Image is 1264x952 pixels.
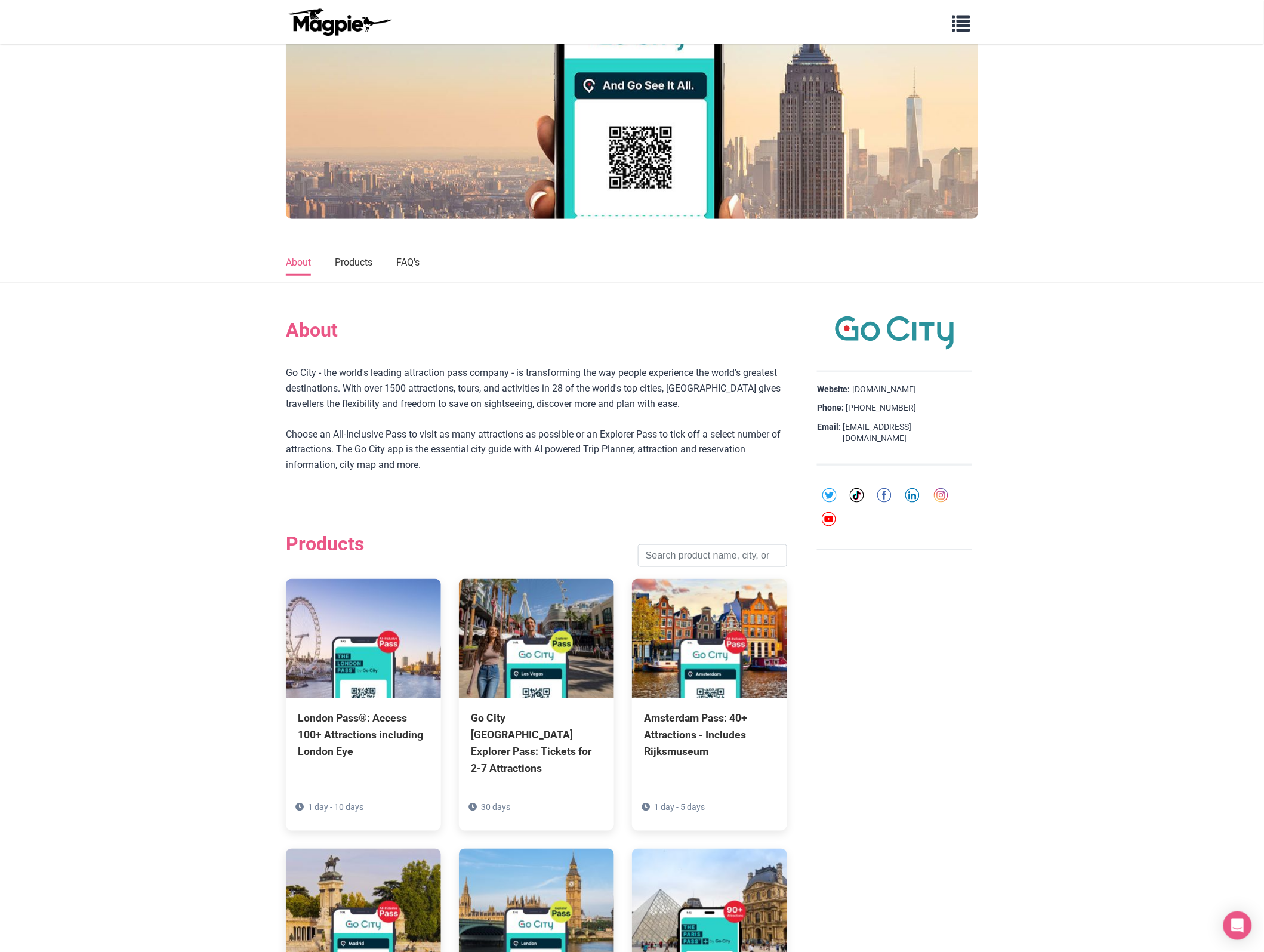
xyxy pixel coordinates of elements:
h2: About [286,319,787,341]
img: facebook-round-01-50ddc191f871d4ecdbe8252d2011563a.svg [877,488,892,503]
img: twitter-round-01-cd1e625a8cae957d25deef6d92bf4839.svg [822,488,837,503]
a: Products [335,251,372,276]
img: logo-ab69f6fb50320c5b225c76a69d11143b.png [286,8,393,36]
img: linkedin-round-01-4bc9326eb20f8e88ec4be7e8773b84b7.svg [905,488,920,503]
div: [PHONE_NUMBER] [817,402,972,414]
span: 30 days [481,803,510,812]
input: Search product name, city, or interal id [638,544,787,567]
a: [EMAIL_ADDRESS][DOMAIN_NAME] [843,421,972,445]
img: Go City logo [835,313,954,353]
strong: Website: [817,384,850,396]
a: FAQ's [396,251,420,276]
img: London Pass®: Access 100+ Attractions including London Eye [286,579,441,698]
h2: Products [286,532,364,555]
div: Amsterdam Pass: 40+ Attractions - Includes Rijksmuseum [644,710,775,760]
div: Go City - the world's leading attraction pass company - is transforming the way people experience... [286,365,787,472]
span: 1 day - 10 days [308,803,363,812]
img: Amsterdam Pass: 40+ Attractions - Includes Rijksmuseum [632,579,787,698]
div: Open Intercom Messenger [1223,911,1252,940]
img: instagram-round-01-d873700d03cfe9216e9fb2676c2aa726.svg [934,488,948,503]
img: youtube-round-01-0acef599b0341403c37127b094ecd7da.svg [822,512,836,526]
div: Go City [GEOGRAPHIC_DATA] Explorer Pass: Tickets for 2-7 Attractions [471,710,602,778]
img: Go City Las Vegas Explorer Pass: Tickets for 2-7 Attractions [459,579,614,698]
a: [DOMAIN_NAME] [853,384,917,396]
a: London Pass®: Access 100+ Attractions including London Eye 1 day - 10 days [286,579,441,814]
span: 1 day - 5 days [654,803,705,812]
div: London Pass®: Access 100+ Attractions including London Eye [298,710,429,760]
img: tiktok-round-01-ca200c7ba8d03f2cade56905edf8567d.svg [850,488,864,503]
strong: Email: [817,421,841,433]
a: About [286,251,311,276]
a: Amsterdam Pass: 40+ Attractions - Includes Rijksmuseum 1 day - 5 days [632,579,787,814]
strong: Phone: [817,402,844,414]
a: Go City [GEOGRAPHIC_DATA] Explorer Pass: Tickets for 2-7 Attractions 30 days [459,579,614,831]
